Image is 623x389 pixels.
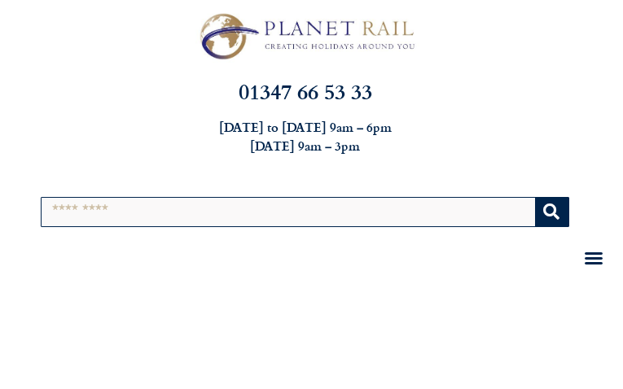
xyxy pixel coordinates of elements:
[535,198,568,226] button: Search
[579,243,608,273] div: Menu Toggle
[191,8,420,64] img: Planet Rail Train Holidays Logo
[219,118,392,136] strong: [DATE] to [DATE] 9am – 6pm
[239,75,372,107] a: 01347 66 53 33
[250,137,360,155] strong: [DATE] 9am – 3pm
